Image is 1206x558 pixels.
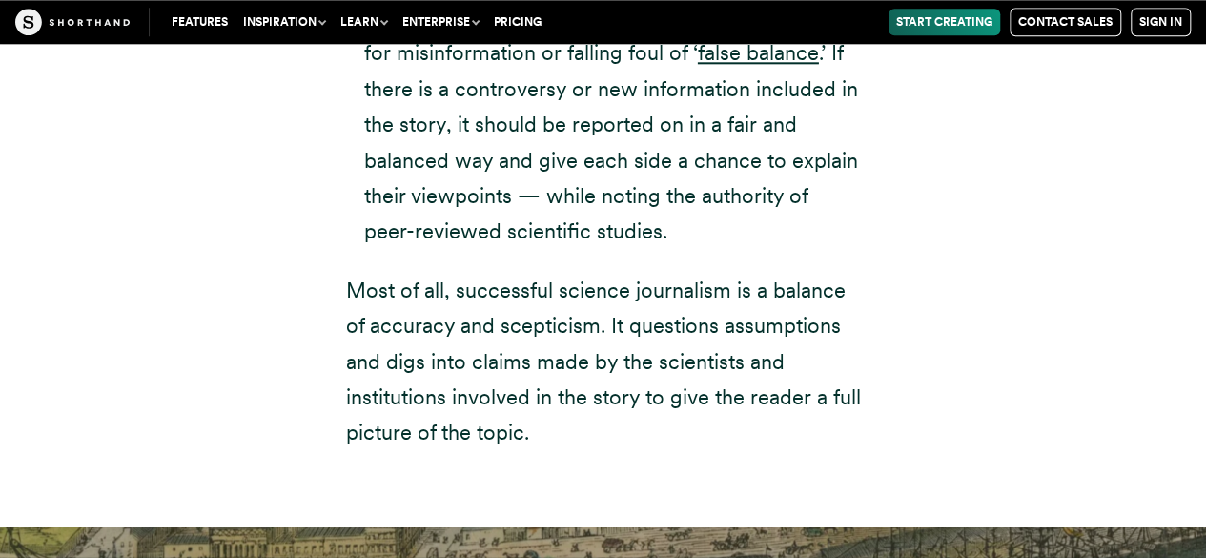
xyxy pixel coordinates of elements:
[346,273,861,451] p: Most of all, successful science journalism is a balance of accuracy and scepticism. It questions ...
[1131,8,1191,36] a: Sign in
[1010,8,1121,36] a: Contact Sales
[486,9,549,35] a: Pricing
[889,9,1000,35] a: Start Creating
[235,9,333,35] button: Inspiration
[15,9,130,35] img: The Craft
[164,9,235,35] a: Features
[698,40,819,65] a: false balance
[395,9,486,35] button: Enterprise
[333,9,395,35] button: Learn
